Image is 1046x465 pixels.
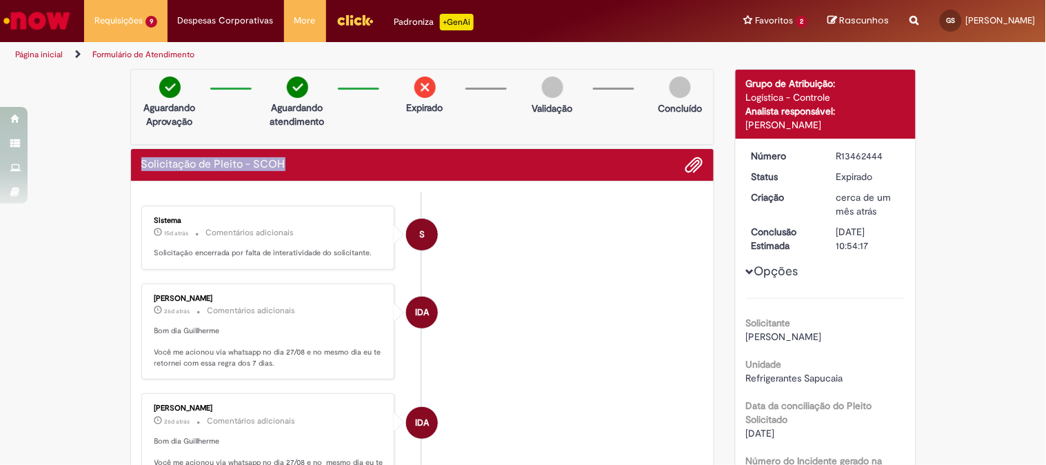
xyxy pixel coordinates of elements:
[532,101,573,115] p: Validação
[208,415,296,427] small: Comentários adicionais
[685,156,703,174] button: Adicionar anexos
[406,219,438,250] div: System
[154,295,384,303] div: [PERSON_NAME]
[10,42,687,68] ul: Trilhas de página
[755,14,793,28] span: Favoritos
[154,326,384,369] p: Bom dia Guillherme Você me acionou via whatsapp no dia 27/08 e no mesmo dia eu te retornei com es...
[165,229,189,237] span: 15d atrás
[419,218,425,251] span: S
[746,358,782,370] b: Unidade
[828,14,889,28] a: Rascunhos
[836,170,901,184] div: Expirado
[394,14,474,30] div: Padroniza
[137,101,203,128] p: Aguardando Aprovação
[165,417,190,426] span: 26d atrás
[92,49,194,60] a: Formulário de Atendimento
[542,77,563,98] img: img-circle-grey.png
[165,307,190,315] time: 04/09/2025 12:04:56
[208,305,296,317] small: Comentários adicionais
[741,225,826,253] dt: Conclusão Estimada
[94,14,143,28] span: Requisições
[746,317,791,329] b: Solicitante
[746,427,775,439] span: [DATE]
[159,77,181,98] img: check-circle-green.png
[287,77,308,98] img: check-circle-green.png
[154,404,384,413] div: [PERSON_NAME]
[746,77,905,90] div: Grupo de Atribuição:
[165,229,189,237] time: 15/09/2025 10:00:01
[670,77,691,98] img: img-circle-grey.png
[840,14,889,27] span: Rascunhos
[415,296,429,329] span: IDA
[206,227,294,239] small: Comentários adicionais
[415,406,429,439] span: IDA
[741,149,826,163] dt: Número
[658,101,702,115] p: Concluído
[836,191,892,217] span: cerca de um mês atrás
[264,101,331,128] p: Aguardando atendimento
[746,118,905,132] div: [PERSON_NAME]
[796,16,807,28] span: 2
[154,217,384,225] div: Sistema
[947,16,956,25] span: GS
[406,297,438,328] div: Isabella De Almeida Groppo
[836,225,901,253] div: [DATE] 10:54:17
[1,7,72,34] img: ServiceNow
[145,16,157,28] span: 9
[178,14,274,28] span: Despesas Corporativas
[741,170,826,184] dt: Status
[336,10,374,30] img: click_logo_yellow_360x200.png
[414,77,436,98] img: remove.png
[165,307,190,315] span: 26d atrás
[407,101,443,115] p: Expirado
[746,372,843,384] span: Refrigerantes Sapucaia
[141,159,285,171] h2: Solicitação de Pleito - SCOH Histórico de tíquete
[836,191,892,217] time: 29/08/2025 13:37:30
[746,90,905,104] div: Logística - Controle
[15,49,63,60] a: Página inicial
[746,330,822,343] span: [PERSON_NAME]
[440,14,474,30] p: +GenAi
[966,14,1036,26] span: [PERSON_NAME]
[165,417,190,426] time: 04/09/2025 12:04:45
[746,399,872,426] b: Data da conciliação do Pleito Solicitado
[836,190,901,218] div: 29/08/2025 13:37:30
[741,190,826,204] dt: Criação
[746,104,905,118] div: Analista responsável:
[154,248,384,259] p: Solicitação encerrada por falta de interatividade do solicitante.
[836,149,901,163] div: R13462444
[406,407,438,439] div: Isabella De Almeida Groppo
[294,14,316,28] span: More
